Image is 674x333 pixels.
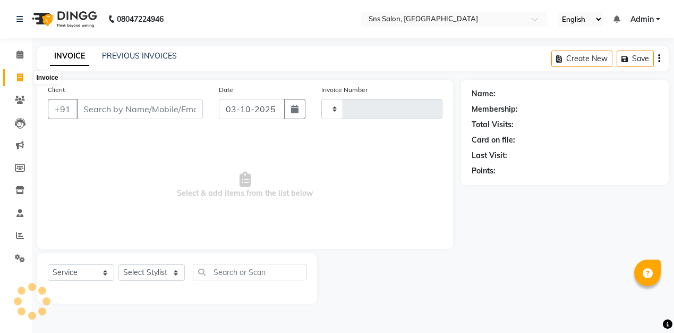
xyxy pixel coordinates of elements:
span: Select & add items from the list below [48,132,442,238]
button: Create New [551,51,612,67]
input: Search by Name/Mobile/Email/Code [76,99,203,119]
div: Invoice [33,71,61,84]
span: Admin [630,14,654,25]
label: Invoice Number [321,85,368,95]
label: Date [219,85,233,95]
div: Points: [472,165,496,177]
div: Name: [472,88,496,99]
img: logo [27,4,100,34]
button: Save [617,51,654,67]
div: Last Visit: [472,150,507,161]
a: PREVIOUS INVOICES [102,51,177,61]
div: Total Visits: [472,119,514,130]
b: 08047224946 [117,4,164,34]
button: +91 [48,99,78,119]
div: Membership: [472,104,518,115]
div: Card on file: [472,135,515,146]
label: Client [48,85,65,95]
a: INVOICE [50,47,89,66]
input: Search or Scan [193,264,306,280]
